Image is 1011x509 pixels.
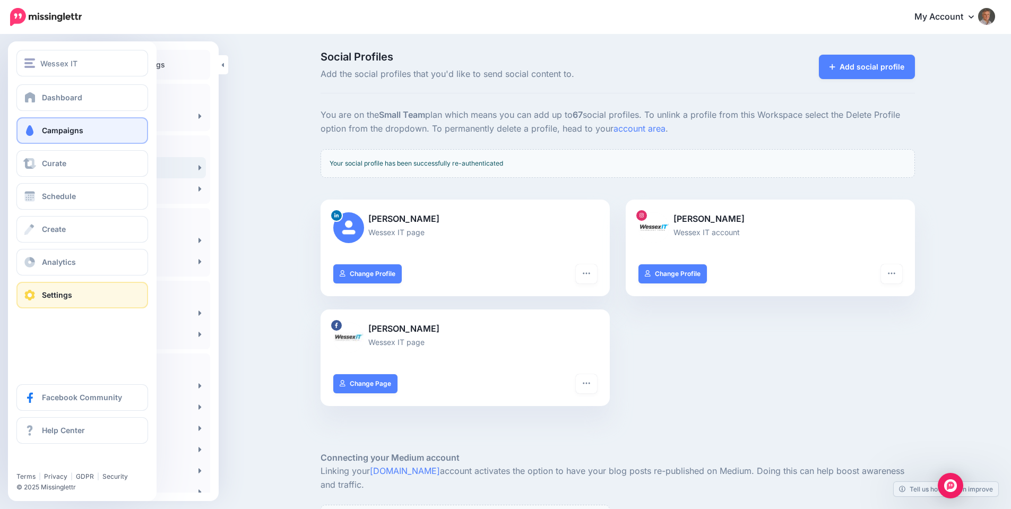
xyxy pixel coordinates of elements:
[16,249,148,275] a: Analytics
[44,472,67,480] a: Privacy
[16,117,148,144] a: Campaigns
[321,67,712,81] span: Add the social profiles that you'd like to send social content to.
[370,465,440,476] a: [DOMAIN_NAME]
[42,393,122,402] span: Facebook Community
[16,282,148,308] a: Settings
[42,159,66,168] span: Curate
[16,183,148,210] a: Schedule
[333,322,364,353] img: 298904122_491295303008062_5151176161762072367_n-bsa154353.jpg
[102,472,128,480] a: Security
[16,472,36,480] a: Terms
[638,212,669,243] img: 327928650_673138581274106_3875633941848458916_n-bsa154355.jpg
[42,426,85,435] span: Help Center
[16,482,154,493] li: © 2025 Missinglettr
[16,50,148,76] button: Wessex IT
[333,336,597,348] p: Wessex IT page
[42,225,66,234] span: Create
[333,226,597,238] p: Wessex IT page
[16,150,148,177] a: Curate
[333,212,597,226] p: [PERSON_NAME]
[321,51,712,62] span: Social Profiles
[613,123,666,134] a: account area
[333,322,597,336] p: [PERSON_NAME]
[819,55,915,79] a: Add social profile
[97,472,99,480] span: |
[39,472,41,480] span: |
[71,472,73,480] span: |
[321,464,915,492] p: Linking your account activates the option to have your blog posts re-published on Medium. Doing t...
[638,226,902,238] p: Wessex IT account
[638,212,902,226] p: [PERSON_NAME]
[42,290,72,299] span: Settings
[638,264,707,283] a: Change Profile
[42,257,76,266] span: Analytics
[42,126,83,135] span: Campaigns
[379,109,425,120] b: Small Team
[333,212,364,243] img: user_default_image.png
[40,57,77,70] span: Wessex IT
[10,8,82,26] img: Missinglettr
[16,84,148,111] a: Dashboard
[16,384,148,411] a: Facebook Community
[938,473,963,498] div: Open Intercom Messenger
[321,149,915,178] div: Your social profile has been successfully re-authenticated
[76,472,94,480] a: GDPR
[894,482,998,496] a: Tell us how we can improve
[16,417,148,444] a: Help Center
[333,264,402,283] a: Change Profile
[333,374,398,393] a: Change Page
[24,58,35,68] img: menu.png
[42,93,82,102] span: Dashboard
[16,216,148,243] a: Create
[321,451,915,464] h5: Connecting your Medium account
[904,4,995,30] a: My Account
[573,109,583,120] b: 67
[16,457,97,468] iframe: Twitter Follow Button
[321,108,915,136] p: You are on the plan which means you can add up to social profiles. To unlink a profile from this ...
[42,192,76,201] span: Schedule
